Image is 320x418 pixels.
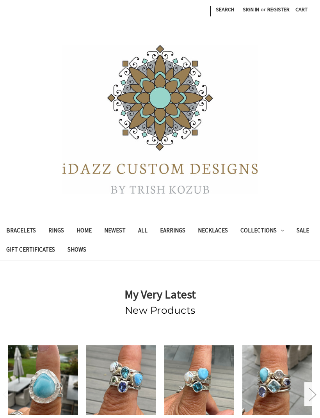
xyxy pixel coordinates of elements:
[192,222,234,241] a: Necklaces
[260,5,267,14] span: or
[290,222,315,241] a: Sale
[154,222,192,241] a: Earrings
[209,3,212,18] li: |
[42,222,70,241] a: Rings
[132,222,154,241] a: All
[234,222,290,241] a: Collections
[86,345,156,415] img: Rhinestone Stack Ring Size 6.5
[61,241,92,260] a: Shows
[304,382,320,406] button: Next
[62,45,258,194] img: iDazz Custom Designs
[8,345,78,415] img: Larimar and Sterling Size 8
[295,6,308,13] span: Cart
[164,345,234,415] img: Rhinestone Stack Rings Size 9
[98,222,132,241] a: Newest
[70,222,98,241] a: Home
[124,287,196,302] strong: My Very Latest
[8,303,312,318] h2: New Products
[242,345,312,415] img: Rhinestone Stack Rings Size 6.5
